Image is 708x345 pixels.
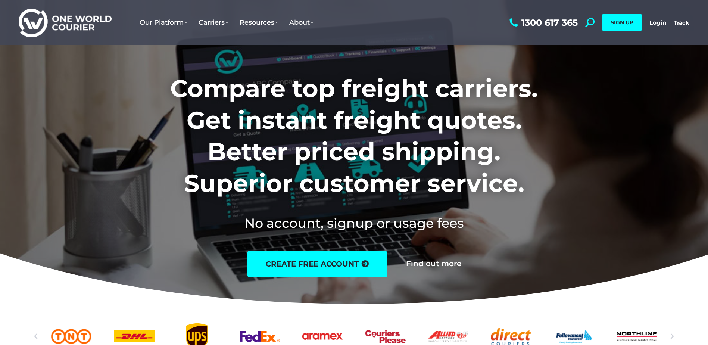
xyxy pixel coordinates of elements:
a: SIGN UP [602,14,642,31]
span: SIGN UP [611,19,633,26]
span: Carriers [199,18,228,27]
span: Resources [240,18,278,27]
a: Track [674,19,689,26]
h2: No account, signup or usage fees [121,214,587,232]
a: Our Platform [134,11,193,34]
h1: Compare top freight carriers. Get instant freight quotes. Better priced shipping. Superior custom... [121,73,587,199]
a: Login [649,19,666,26]
a: 1300 617 365 [508,18,578,27]
a: create free account [247,251,387,277]
a: About [284,11,319,34]
a: Resources [234,11,284,34]
span: About [289,18,314,27]
a: Find out more [406,260,461,268]
span: Our Platform [140,18,187,27]
a: Carriers [193,11,234,34]
img: One World Courier [19,7,112,38]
